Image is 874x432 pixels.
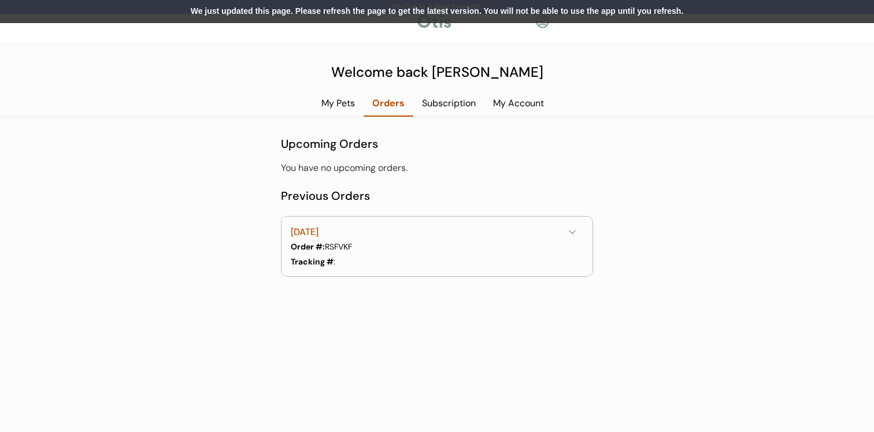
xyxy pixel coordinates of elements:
div: Previous Orders [281,187,593,204]
div: [DATE] [291,225,564,240]
div: Orders [364,97,413,110]
strong: Order #: [291,241,325,252]
div: My Pets [313,97,364,110]
div: You have no upcoming orders. [281,161,593,176]
div: Welcome back [PERSON_NAME] [324,62,550,83]
strong: Tracking # [291,256,334,267]
div: RSFVKF [291,241,581,253]
div: Subscription [413,97,484,110]
div: My Account [484,97,553,110]
div: : [291,256,335,268]
div: Upcoming Orders [281,135,593,152]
